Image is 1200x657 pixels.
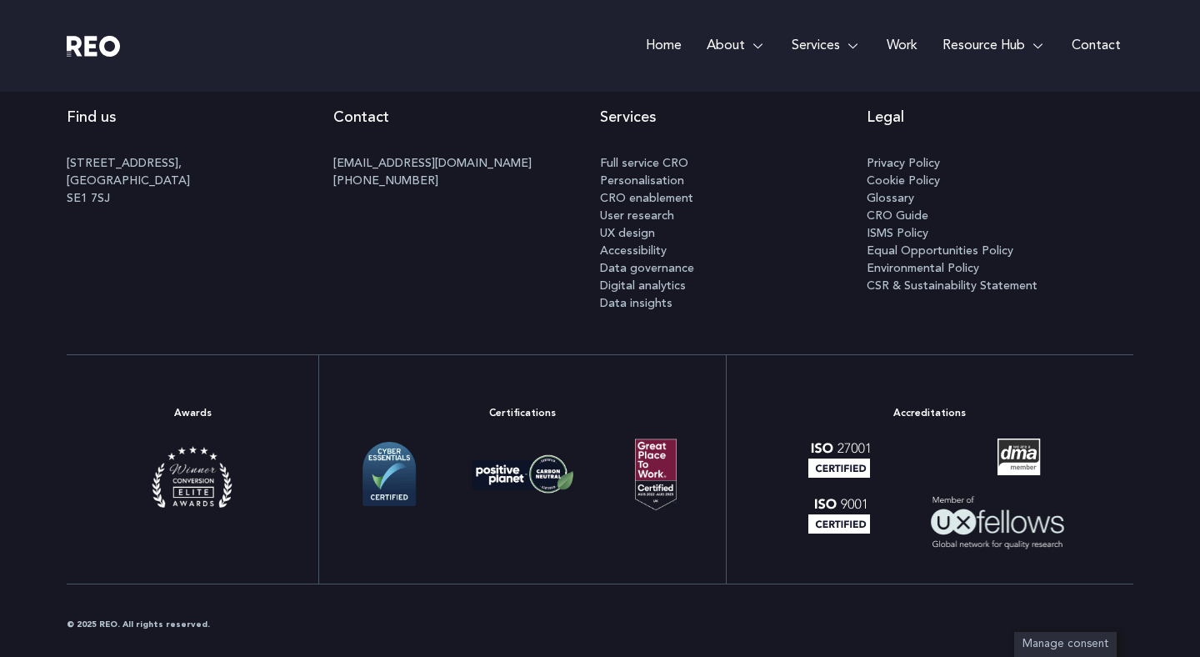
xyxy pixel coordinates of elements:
span: Privacy Policy [867,155,940,173]
a: CRO Guide [867,208,1133,225]
div: © 2025 REO. All rights reserved. [67,618,1133,632]
h2: Certifications [344,389,700,439]
span: UX design [600,225,655,243]
a: Accessibility [600,243,867,260]
a: Data governance [600,260,867,278]
a: Data insights [600,295,867,313]
span: Personalisation [600,173,684,190]
a: Equal Opportunities Policy [867,243,1133,260]
span: Environmental Policy [867,260,979,278]
span: Full service CRO [600,155,688,173]
a: Full service CRO [600,155,867,173]
span: CRO enablement [600,190,693,208]
a: Glossary [867,190,1133,208]
span: Data governance [600,260,694,278]
a: ISMS Policy [867,225,1133,243]
a: Privacy Policy [867,155,1133,173]
p: [STREET_ADDRESS], [GEOGRAPHIC_DATA] SE1 7SJ [67,155,333,208]
h2: Accreditations [752,389,1108,439]
h2: Legal [867,93,1133,143]
h2: Awards [67,389,318,439]
span: Manage consent [1022,639,1108,649]
span: User research [600,208,674,225]
span: CRO Guide [867,208,928,225]
span: Data insights [600,295,672,313]
a: UX design [600,225,867,243]
span: Accessibility [600,243,667,260]
a: CSR & Sustainability Statement [867,278,1133,295]
h2: Services [600,93,867,143]
a: CRO enablement [600,190,867,208]
span: CSR & Sustainability Statement [867,278,1037,295]
span: Digital analytics [600,278,686,295]
a: Digital analytics [600,278,867,295]
h2: Find us [67,93,333,143]
h2: Contact [333,93,600,143]
span: Cookie Policy [867,173,940,190]
a: [EMAIL_ADDRESS][DOMAIN_NAME] [333,158,532,169]
a: User research [600,208,867,225]
span: Equal Opportunities Policy [867,243,1013,260]
span: Glossary [867,190,914,208]
a: Environmental Policy [867,260,1133,278]
a: Cookie Policy [867,173,1133,190]
a: [PHONE_NUMBER] [333,175,438,187]
span: ISMS Policy [867,225,928,243]
a: Personalisation [600,173,867,190]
